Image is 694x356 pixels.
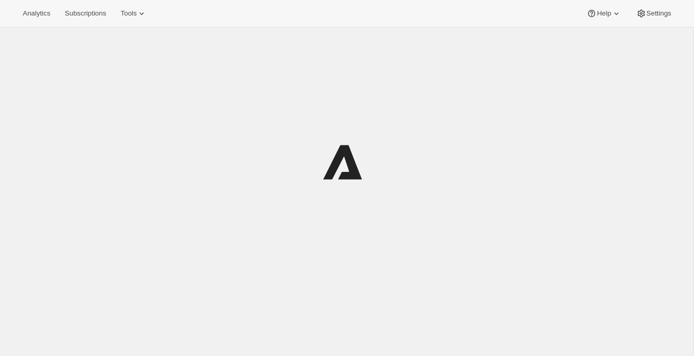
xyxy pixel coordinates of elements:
button: Tools [114,6,153,21]
button: Analytics [17,6,56,21]
span: Subscriptions [65,9,106,18]
span: Tools [120,9,137,18]
span: Help [597,9,611,18]
button: Help [580,6,627,21]
span: Settings [646,9,671,18]
button: Subscriptions [58,6,112,21]
button: Settings [630,6,677,21]
span: Analytics [23,9,50,18]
